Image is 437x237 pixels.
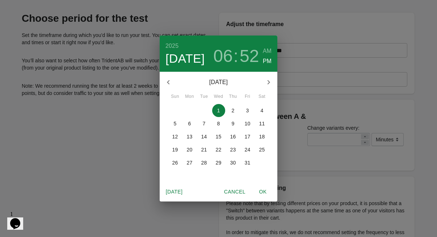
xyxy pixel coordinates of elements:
[216,159,222,166] p: 29
[227,104,240,117] button: 2
[198,117,211,130] button: 7
[259,133,265,140] p: 18
[241,117,254,130] button: 10
[241,130,254,143] button: 17
[240,46,259,66] button: 52
[230,133,236,140] p: 16
[256,93,269,100] span: Sat
[259,146,265,153] p: 25
[198,143,211,156] button: 21
[230,146,236,153] p: 23
[172,159,178,166] p: 26
[254,187,272,196] span: OK
[256,117,269,130] button: 11
[183,117,196,130] button: 6
[227,130,240,143] button: 16
[201,146,207,153] p: 21
[241,104,254,117] button: 3
[177,78,260,87] p: [DATE]
[232,107,235,114] p: 2
[165,41,178,51] button: 2025
[172,146,178,153] p: 19
[216,133,222,140] p: 15
[227,156,240,169] button: 30
[227,143,240,156] button: 23
[183,130,196,143] button: 13
[188,120,191,127] p: 6
[263,46,272,56] button: AM
[241,156,254,169] button: 31
[174,120,177,127] p: 5
[227,93,240,100] span: Thu
[256,104,269,117] button: 4
[251,185,274,199] button: OK
[169,93,182,100] span: Sun
[241,93,254,100] span: Fri
[212,104,225,117] button: 1
[256,143,269,156] button: 25
[245,133,251,140] p: 17
[169,130,182,143] button: 12
[241,143,254,156] button: 24
[163,185,186,199] button: [DATE]
[183,156,196,169] button: 27
[201,133,207,140] p: 14
[256,130,269,143] button: 18
[183,93,196,100] span: Mon
[246,107,249,114] p: 3
[169,117,182,130] button: 5
[224,187,245,196] span: Cancel
[212,93,225,100] span: Wed
[198,156,211,169] button: 28
[172,133,178,140] p: 12
[234,46,238,66] h3: :
[216,146,222,153] p: 22
[217,120,220,127] p: 8
[227,117,240,130] button: 9
[261,107,264,114] p: 4
[165,187,183,196] span: [DATE]
[169,143,182,156] button: 19
[221,185,248,199] button: Cancel
[213,46,232,66] button: 06
[259,120,265,127] p: 11
[198,93,211,100] span: Tue
[245,159,251,166] p: 31
[217,107,220,114] p: 1
[165,51,205,66] button: [DATE]
[187,146,193,153] p: 20
[169,156,182,169] button: 26
[245,146,251,153] p: 24
[201,159,207,166] p: 28
[203,120,206,127] p: 7
[187,159,193,166] p: 27
[187,133,193,140] p: 13
[212,143,225,156] button: 22
[212,156,225,169] button: 29
[7,208,30,230] iframe: chat widget
[232,120,235,127] p: 9
[245,120,251,127] p: 10
[212,130,225,143] button: 15
[198,130,211,143] button: 14
[263,56,272,66] button: PM
[183,143,196,156] button: 20
[230,159,236,166] p: 30
[212,117,225,130] button: 8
